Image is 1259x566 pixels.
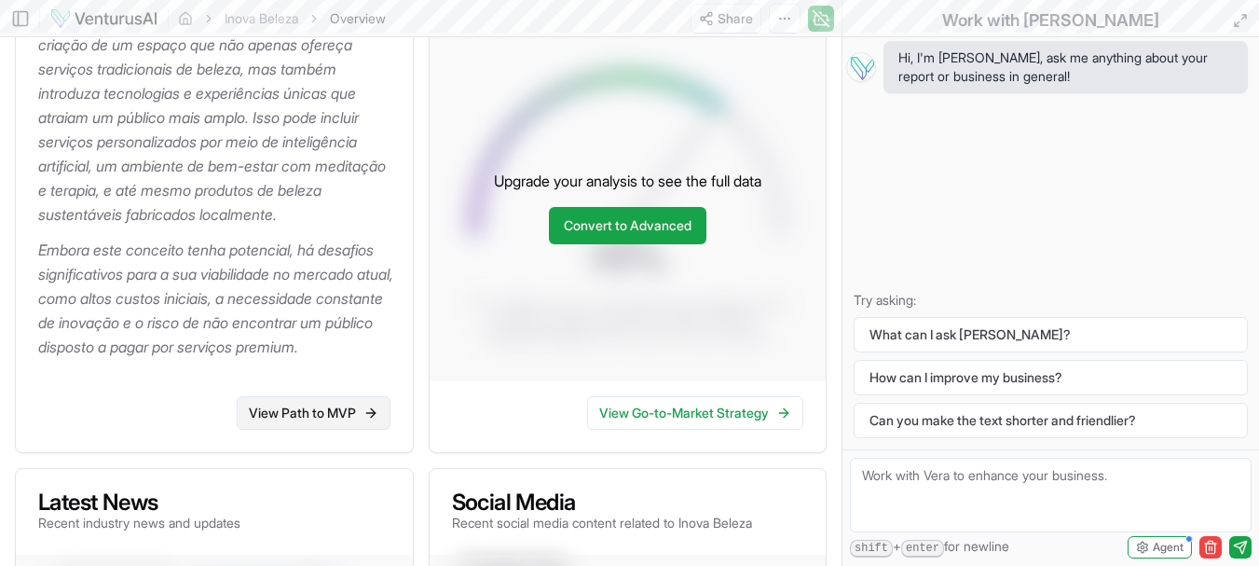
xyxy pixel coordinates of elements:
button: What can I ask [PERSON_NAME]? [854,317,1248,352]
p: Recent industry news and updates [38,514,240,532]
p: Recent social media content related to Inova Beleza [452,514,752,532]
a: View Go-to-Market Strategy [587,396,803,430]
span: Agent [1153,540,1184,555]
p: A proposta de um salão de beleza inovador envolve a criação de um espaço que não apenas ofereça s... [38,8,398,227]
kbd: enter [901,540,944,558]
button: Agent [1128,536,1192,559]
span: + for newline [850,537,1009,558]
p: Try asking: [854,291,1248,310]
button: Can you make the text shorter and friendlier? [854,403,1248,438]
p: Embora este conceito tenha potencial, há desafios significativos para a sua viabilidade no mercad... [38,238,398,359]
span: Hi, I'm [PERSON_NAME], ask me anything about your report or business in general! [898,48,1233,86]
img: Vera [846,52,876,82]
button: How can I improve my business? [854,360,1248,395]
a: View Path to MVP [237,396,390,430]
kbd: shift [850,540,893,558]
p: Upgrade your analysis to see the full data [494,170,761,192]
h3: Social Media [452,491,752,514]
a: Convert to Advanced [549,207,706,244]
h3: Latest News [38,491,240,514]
